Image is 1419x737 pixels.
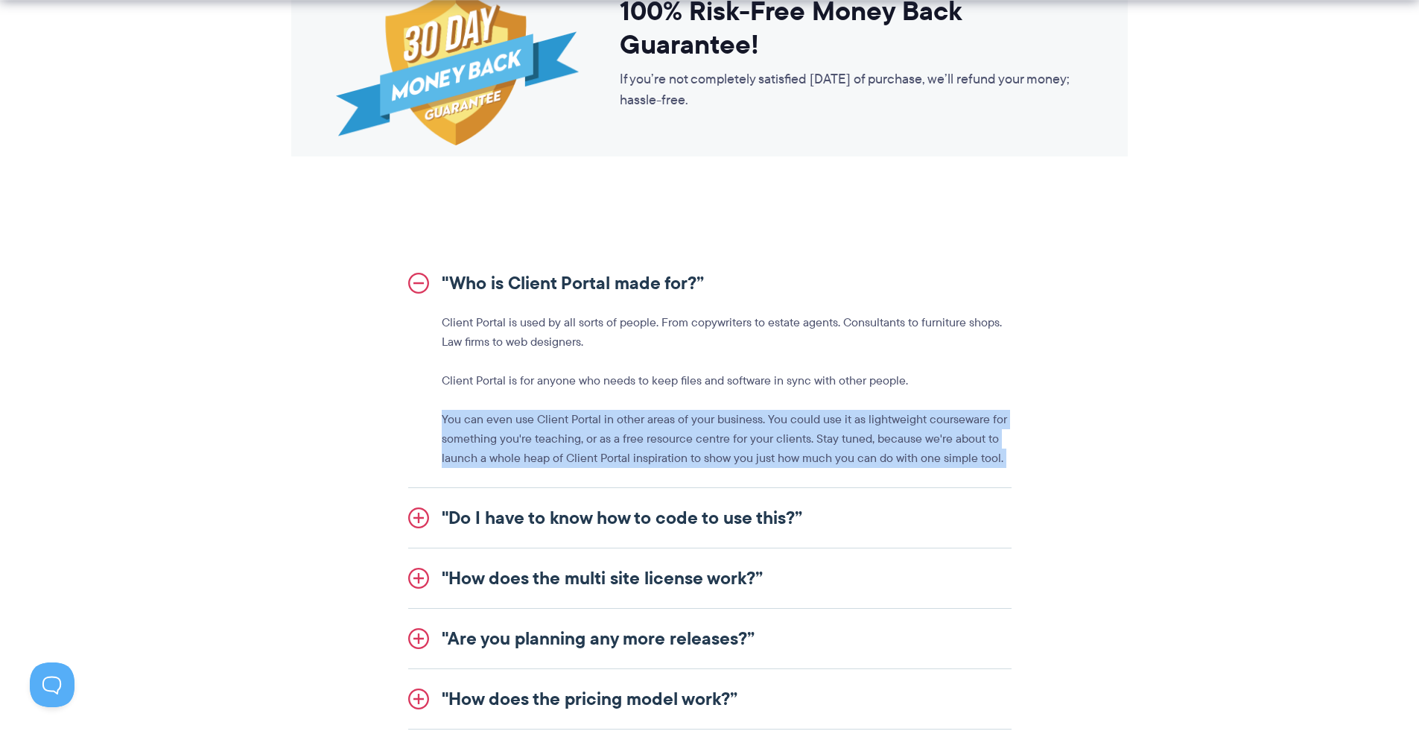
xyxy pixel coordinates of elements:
p: Client Portal is used by all sorts of people. From copywriters to estate agents. Consultants to f... [442,313,1012,352]
iframe: Toggle Customer Support [30,662,74,707]
a: "How does the multi site license work?” [408,548,1012,608]
p: If you’re not completely satisfied [DATE] of purchase, we’ll refund your money; hassle-free. [620,69,1083,110]
p: You can even use Client Portal in other areas of your business. You could use it as lightweight c... [442,410,1012,468]
a: "How does the pricing model work?” [408,669,1012,729]
a: "Who is Client Portal made for?” [408,253,1012,313]
p: Client Portal is for anyone who needs to keep files and software in sync with other people. [442,371,1012,390]
a: "Are you planning any more releases?” [408,609,1012,668]
a: "Do I have to know how to code to use this?” [408,488,1012,548]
